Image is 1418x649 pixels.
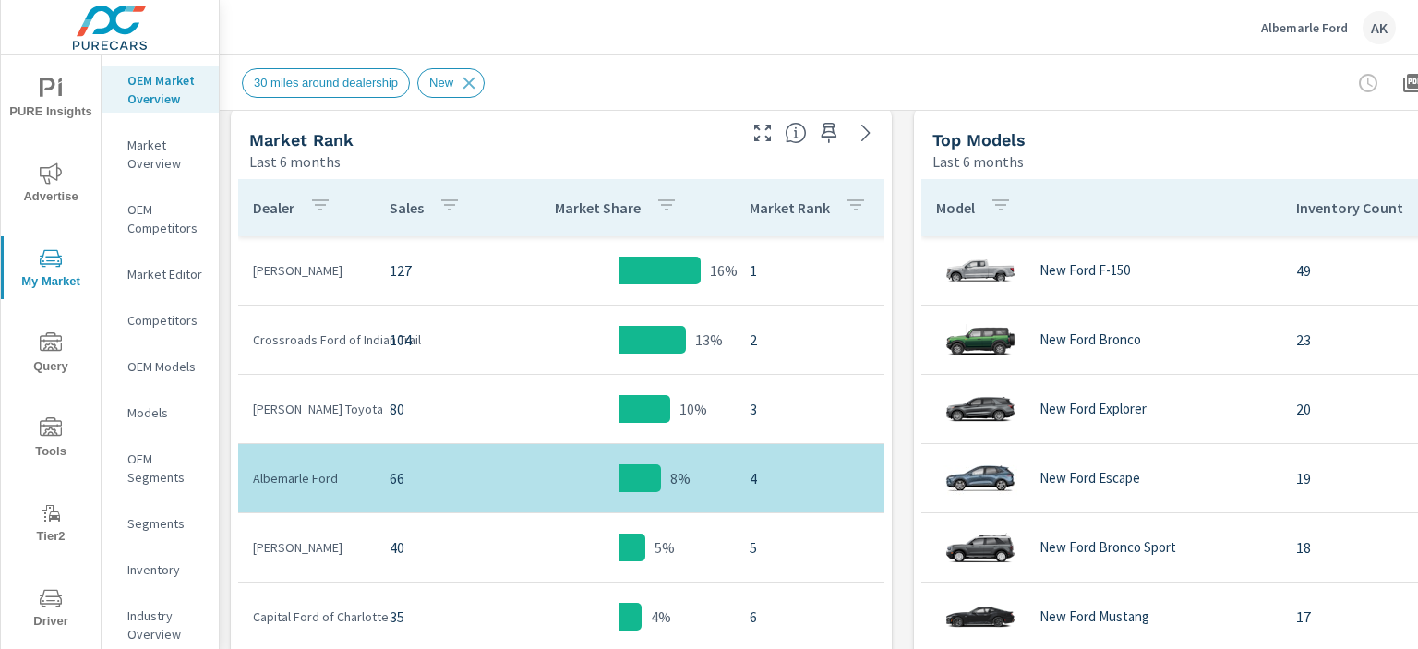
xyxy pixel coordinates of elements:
[253,538,360,557] p: [PERSON_NAME]
[6,247,95,293] span: My Market
[418,76,464,90] span: New
[102,556,219,583] div: Inventory
[127,607,204,643] p: Industry Overview
[651,606,671,628] p: 4%
[932,130,1026,150] h5: Top Models
[814,118,844,148] span: Save this to your personalized report
[936,198,975,217] p: Model
[417,68,485,98] div: New
[102,602,219,648] div: Industry Overview
[127,560,204,579] p: Inventory
[6,332,95,378] span: Query
[102,353,219,380] div: OEM Models
[943,520,1017,575] img: glamour
[748,118,777,148] button: Make Fullscreen
[249,150,341,173] p: Last 6 months
[6,162,95,208] span: Advertise
[679,398,707,420] p: 10%
[102,306,219,334] div: Competitors
[253,198,294,217] p: Dealer
[851,118,881,148] a: See more details in report
[127,71,204,108] p: OEM Market Overview
[943,451,1017,506] img: glamour
[390,606,489,628] p: 35
[1039,331,1141,348] p: New Ford Bronco
[750,259,903,282] p: 1
[6,78,95,123] span: PURE Insights
[390,198,424,217] p: Sales
[102,66,219,113] div: OEM Market Overview
[102,510,219,537] div: Segments
[655,536,675,559] p: 5%
[1261,19,1348,36] p: Albemarle Ford
[253,261,360,280] p: [PERSON_NAME]
[750,606,903,628] p: 6
[127,200,204,237] p: OEM Competitors
[943,589,1017,644] img: glamour
[943,312,1017,367] img: glamour
[1039,470,1140,487] p: New Ford Escape
[102,399,219,427] div: Models
[127,450,204,487] p: OEM Segments
[1039,539,1176,556] p: New Ford Bronco Sport
[670,467,691,489] p: 8%
[750,329,903,351] p: 2
[253,469,360,487] p: Albemarle Ford
[249,130,354,150] h5: Market Rank
[390,329,489,351] p: 104
[102,196,219,242] div: OEM Competitors
[943,381,1017,437] img: glamour
[695,329,723,351] p: 13%
[102,131,219,177] div: Market Overview
[127,357,204,376] p: OEM Models
[750,198,830,217] p: Market Rank
[932,150,1024,173] p: Last 6 months
[243,76,409,90] span: 30 miles around dealership
[127,311,204,330] p: Competitors
[102,260,219,288] div: Market Editor
[710,259,738,282] p: 16%
[253,400,360,418] p: [PERSON_NAME] Toyota
[390,536,489,559] p: 40
[1296,198,1403,217] p: Inventory Count
[127,514,204,533] p: Segments
[390,467,489,489] p: 66
[750,398,903,420] p: 3
[750,467,903,489] p: 4
[127,136,204,173] p: Market Overview
[253,331,360,349] p: Crossroads Ford of Indian Trail
[750,536,903,559] p: 5
[6,502,95,547] span: Tier2
[1039,608,1149,625] p: New Ford Mustang
[127,403,204,422] p: Models
[390,259,489,282] p: 127
[6,587,95,632] span: Driver
[1039,401,1147,417] p: New Ford Explorer
[943,243,1017,298] img: glamour
[1363,11,1396,44] div: AK
[390,398,489,420] p: 80
[253,607,360,626] p: Capital Ford of Charlotte
[102,445,219,491] div: OEM Segments
[785,122,807,144] span: Market Rank shows you how you rank, in terms of sales, to other dealerships in your market. “Mark...
[555,198,641,217] p: Market Share
[6,417,95,463] span: Tools
[1039,262,1130,279] p: New Ford F-150
[127,265,204,283] p: Market Editor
